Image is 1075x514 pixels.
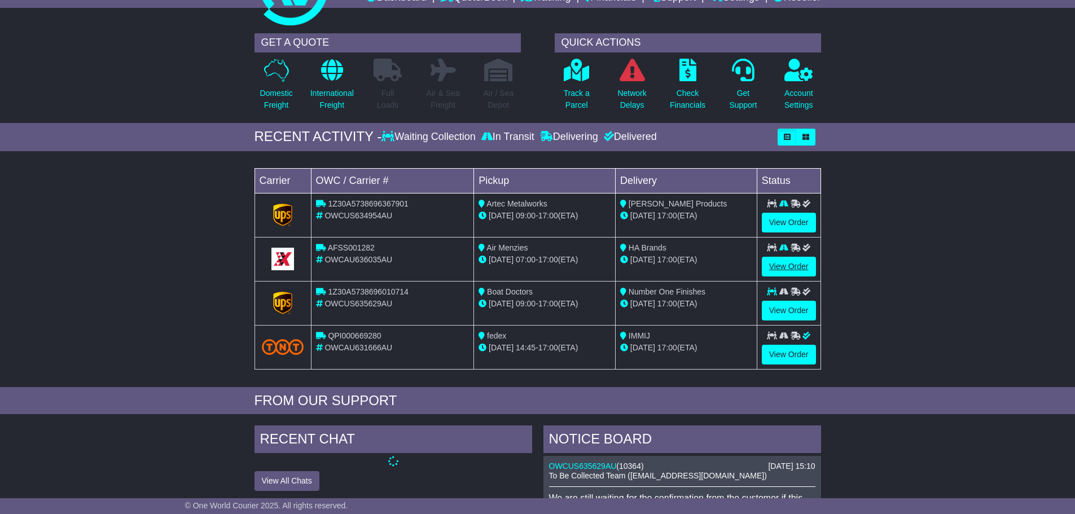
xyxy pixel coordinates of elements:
[516,211,536,220] span: 09:00
[538,299,558,308] span: 17:00
[255,393,821,409] div: FROM OUR SUPPORT
[255,471,319,491] button: View All Chats
[629,331,650,340] span: IMMIJ
[311,168,474,193] td: OWC / Carrier #
[549,462,815,471] div: ( )
[768,462,815,471] div: [DATE] 15:10
[629,287,705,296] span: Number One Finishes
[487,331,506,340] span: fedex
[617,58,647,117] a: NetworkDelays
[619,462,641,471] span: 10364
[729,87,757,111] p: Get Support
[260,87,292,111] p: Domestic Freight
[516,343,536,352] span: 14:45
[484,87,514,111] p: Air / Sea Depot
[479,210,611,222] div: - (ETA)
[620,210,752,222] div: (ETA)
[273,204,292,226] img: GetCarrierServiceLogo
[669,58,706,117] a: CheckFinancials
[324,299,392,308] span: OWCUS635629AU
[271,248,294,270] img: GetCarrierServiceLogo
[555,33,821,52] div: QUICK ACTIONS
[620,254,752,266] div: (ETA)
[657,343,677,352] span: 17:00
[615,168,757,193] td: Delivery
[479,254,611,266] div: - (ETA)
[620,298,752,310] div: (ETA)
[427,87,460,111] p: Air & Sea Freight
[601,131,657,143] div: Delivered
[549,493,815,514] p: We are still waiting for the confirmation from the customer if this has been dropped off at the U...
[328,243,375,252] span: AFSS001282
[516,299,536,308] span: 09:00
[479,131,537,143] div: In Transit
[486,199,547,208] span: Artec Metalworks
[657,211,677,220] span: 17:00
[310,58,354,117] a: InternationalFreight
[762,301,816,320] a: View Order
[255,425,532,456] div: RECENT CHAT
[255,33,521,52] div: GET A QUOTE
[762,257,816,276] a: View Order
[762,345,816,364] a: View Order
[617,87,646,111] p: Network Delays
[784,87,813,111] p: Account Settings
[255,129,382,145] div: RECENT ACTIVITY -
[620,342,752,354] div: (ETA)
[549,471,767,480] span: To Be Collected Team ([EMAIL_ADDRESS][DOMAIN_NAME])
[324,211,392,220] span: OWCUS634954AU
[657,255,677,264] span: 17:00
[549,462,617,471] a: OWCUS635629AU
[538,255,558,264] span: 17:00
[374,87,402,111] p: Full Loads
[630,211,655,220] span: [DATE]
[729,58,757,117] a: GetSupport
[487,287,533,296] span: Boat Doctors
[630,255,655,264] span: [DATE]
[537,131,601,143] div: Delivering
[328,331,381,340] span: QPI000669280
[324,255,392,264] span: OWCAU636035AU
[324,343,392,352] span: OWCAU631666AU
[310,87,354,111] p: International Freight
[538,343,558,352] span: 17:00
[479,298,611,310] div: - (ETA)
[630,343,655,352] span: [DATE]
[757,168,820,193] td: Status
[479,342,611,354] div: - (ETA)
[259,58,293,117] a: DomesticFreight
[486,243,528,252] span: Air Menzies
[328,199,408,208] span: 1Z30A5738696367901
[489,211,514,220] span: [DATE]
[784,58,814,117] a: AccountSettings
[185,501,348,510] span: © One World Courier 2025. All rights reserved.
[262,339,304,354] img: TNT_Domestic.png
[381,131,478,143] div: Waiting Collection
[489,299,514,308] span: [DATE]
[538,211,558,220] span: 17:00
[273,292,292,314] img: GetCarrierServiceLogo
[474,168,616,193] td: Pickup
[489,343,514,352] span: [DATE]
[762,213,816,232] a: View Order
[255,168,311,193] td: Carrier
[657,299,677,308] span: 17:00
[670,87,705,111] p: Check Financials
[563,58,590,117] a: Track aParcel
[564,87,590,111] p: Track a Parcel
[328,287,408,296] span: 1Z30A5738696010714
[489,255,514,264] span: [DATE]
[629,199,727,208] span: [PERSON_NAME] Products
[516,255,536,264] span: 07:00
[629,243,666,252] span: HA Brands
[543,425,821,456] div: NOTICE BOARD
[630,299,655,308] span: [DATE]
